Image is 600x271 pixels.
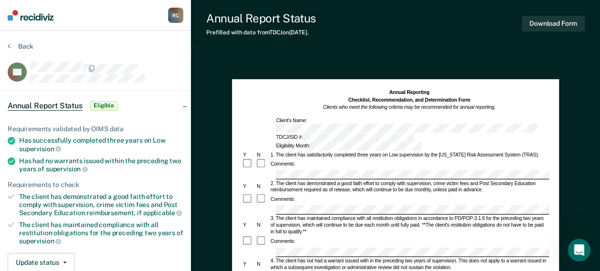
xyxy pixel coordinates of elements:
div: Profile image for Krysty [130,15,149,34]
div: N [255,261,269,267]
iframe: Intercom live chat [568,239,590,261]
div: N [255,183,269,190]
img: Profile image for Rajan [94,15,113,34]
span: applicable [143,209,182,217]
div: N [255,151,269,158]
em: Clients who meet the following criteria may be recommended for annual reporting. [323,104,495,110]
div: Close [164,15,181,32]
div: Comments: [269,161,296,167]
div: TDCJ/SID #: [275,133,415,142]
span: supervision [19,145,61,153]
span: Annual Report Status [8,101,83,111]
div: Annual Report Status [206,11,316,25]
div: The client has demonstrated a good faith effort to comply with supervision, crime victim fees and... [19,193,183,217]
div: 4. The client has not had a warrant issued with in the preceding two years of supervision. This d... [269,257,549,271]
div: 2. The client has demonstrated a good faith effort to comply with supervision, crime victim fees ... [269,180,549,193]
div: Y [242,261,255,267]
div: Prefilled with data from TDCJ on [DATE] . [206,29,316,36]
button: RC [168,8,183,23]
div: 1. The client has satisfactorily completed three years on Low supervision by the [US_STATE] Risk ... [269,151,549,158]
img: logo [19,18,72,33]
span: Eligible [90,101,117,111]
strong: Annual Reporting [389,90,429,95]
button: Messages [95,183,191,221]
button: Download Form [522,16,585,31]
div: Has had no warrants issued within the preceding two years of [19,157,183,173]
div: Y [242,222,255,229]
div: Y [242,151,255,158]
div: Comments: [269,238,296,245]
div: Eligibility Month: [275,142,422,151]
div: Send us a message [10,128,181,155]
span: supervision [19,237,61,245]
div: Has successfully completed three years on Low [19,136,183,153]
div: N [255,222,269,229]
button: Back [8,42,33,51]
div: Y [242,183,255,190]
span: Home [37,207,58,214]
p: How can we help? [19,100,172,116]
img: Profile image for Kim [112,15,131,34]
div: Comments: [269,196,296,203]
div: Requirements to check [8,181,183,189]
div: Client's Name: [275,117,549,132]
div: The client has maintained compliance with all restitution obligations for the preceding two years of [19,221,183,245]
img: Recidiviz [8,10,53,21]
div: Send us a message [20,136,159,146]
div: Requirements validated by OIMS data [8,125,183,133]
span: supervision [46,165,88,173]
span: Messages [127,207,160,214]
p: Hi [PERSON_NAME] 👋 [19,68,172,100]
div: 3. The client has maintained compliance with all restitution obligations in accordance to PD/POP-... [269,215,549,235]
strong: Checklist, Recommendation, and Determination Form [348,97,470,103]
div: R C [168,8,183,23]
